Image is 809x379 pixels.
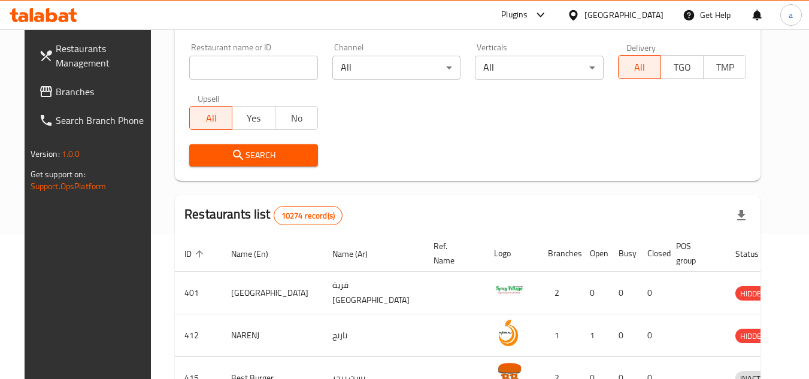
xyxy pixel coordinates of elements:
[666,59,699,76] span: TGO
[184,205,343,225] h2: Restaurants list
[735,287,771,301] span: HIDDEN
[56,41,150,70] span: Restaurants Management
[789,8,793,22] span: a
[175,272,222,314] td: 401
[198,94,220,102] label: Upsell
[189,144,318,166] button: Search
[222,272,323,314] td: [GEOGRAPHIC_DATA]
[538,235,580,272] th: Branches
[735,329,771,343] span: HIDDEN
[280,110,313,127] span: No
[609,235,638,272] th: Busy
[274,206,343,225] div: Total records count
[660,55,704,79] button: TGO
[580,314,609,357] td: 1
[626,43,656,51] label: Delivery
[676,239,711,268] span: POS group
[638,314,666,357] td: 0
[323,272,424,314] td: قرية [GEOGRAPHIC_DATA]
[189,56,318,80] input: Search for restaurant name or ID..
[735,247,774,261] span: Status
[638,272,666,314] td: 0
[609,272,638,314] td: 0
[538,272,580,314] td: 2
[434,239,470,268] span: Ref. Name
[708,59,741,76] span: TMP
[31,178,107,194] a: Support.OpsPlatform
[189,14,746,32] h2: Restaurant search
[638,235,666,272] th: Closed
[494,318,524,348] img: NARENJ
[29,34,160,77] a: Restaurants Management
[703,55,746,79] button: TMP
[735,286,771,301] div: HIDDEN
[494,275,524,305] img: Spicy Village
[29,106,160,135] a: Search Branch Phone
[199,148,308,163] span: Search
[727,201,756,230] div: Export file
[584,8,663,22] div: [GEOGRAPHIC_DATA]
[175,314,222,357] td: 412
[56,84,150,99] span: Branches
[618,55,661,79] button: All
[274,210,342,222] span: 10274 record(s)
[31,146,60,162] span: Version:
[475,56,604,80] div: All
[232,106,275,130] button: Yes
[56,113,150,128] span: Search Branch Phone
[189,106,232,130] button: All
[31,166,86,182] span: Get support on:
[332,56,461,80] div: All
[184,247,207,261] span: ID
[62,146,80,162] span: 1.0.0
[29,77,160,106] a: Branches
[332,247,383,261] span: Name (Ar)
[231,247,284,261] span: Name (En)
[580,235,609,272] th: Open
[501,8,528,22] div: Plugins
[195,110,228,127] span: All
[323,314,424,357] td: نارنج
[538,314,580,357] td: 1
[275,106,318,130] button: No
[237,110,270,127] span: Yes
[484,235,538,272] th: Logo
[222,314,323,357] td: NARENJ
[609,314,638,357] td: 0
[580,272,609,314] td: 0
[623,59,656,76] span: All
